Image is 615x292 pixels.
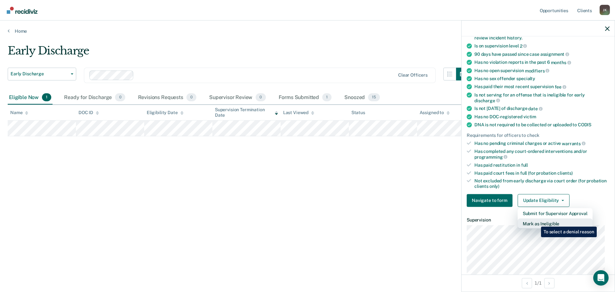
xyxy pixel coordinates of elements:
span: full [521,162,528,167]
dt: Supervision [467,217,610,222]
div: Snoozed [343,91,381,105]
div: Supervisor Review [208,91,267,105]
span: warrants [562,141,586,146]
span: 1 [322,93,332,102]
div: Not excluded from early discharge via court order (for probation clients [474,178,610,189]
div: Forms Submitted [277,91,333,105]
button: Navigate to form [467,194,512,207]
span: Early Discharge [11,71,68,77]
div: Is on supervision level [474,43,610,49]
div: J K [600,5,610,15]
div: Has completed any court-ordered interventions and/or [474,149,610,160]
div: Has no sex offender [474,76,610,81]
div: Has no DOC-registered [474,114,610,119]
div: Has no pending criminal charges or active [474,140,610,146]
div: Name [10,110,28,115]
span: victim [523,114,536,119]
button: Mark as Ineligible [518,218,593,229]
span: CODIS [578,122,591,127]
div: DNA is not required to be collected or uploaded to [474,122,610,127]
span: clients) [557,170,573,175]
button: Submit for Supervisor Approval [518,208,593,218]
a: Home [8,28,607,34]
div: Has paid court fees in full (for probation [474,170,610,176]
div: Has no violation reports in the past 6 [474,60,610,65]
button: Next Opportunity [544,278,554,288]
span: assignment [540,52,569,57]
span: date [528,106,542,111]
span: 15 [368,93,380,102]
span: modifiers [525,68,550,73]
div: Has paid restitution in [474,162,610,168]
div: Has paid their most recent supervision [474,84,610,90]
span: 2 [520,43,527,48]
span: months [551,60,571,65]
span: fee [555,84,566,89]
button: Previous Opportunity [522,278,532,288]
div: Ready for Discharge [63,91,126,105]
div: Is not serving for an offense that is ineligible for early [474,92,610,103]
span: discharge [474,98,500,103]
span: only) [489,184,499,189]
div: Revisions Requests [137,91,198,105]
div: Status [351,110,365,115]
div: 90 days have passed since case [474,51,610,57]
div: Requirements for officers to check [467,132,610,138]
button: Profile dropdown button [600,5,610,15]
a: Navigate to form link [467,194,515,207]
div: Eligible Now [8,91,53,105]
div: DOC ID [78,110,99,115]
div: Open Intercom Messenger [593,270,609,286]
div: Has no open supervision [474,68,610,73]
img: Recidiviz [7,7,37,14]
span: 0 [186,93,196,102]
div: Eligibility Date [147,110,184,115]
div: Last Viewed [283,110,314,115]
div: Assigned to [420,110,450,115]
div: Is not [DATE] of discharge [474,106,610,112]
button: Update Eligibility [518,194,570,207]
span: 0 [115,93,125,102]
div: Early Discharge [8,44,469,63]
div: Clear officers [398,72,428,78]
span: 0 [256,93,266,102]
span: 1 [42,93,51,102]
span: specialty [516,76,535,81]
div: 1 / 1 [462,274,615,291]
div: Supervision Termination Date [215,107,278,118]
span: programming [474,154,507,159]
